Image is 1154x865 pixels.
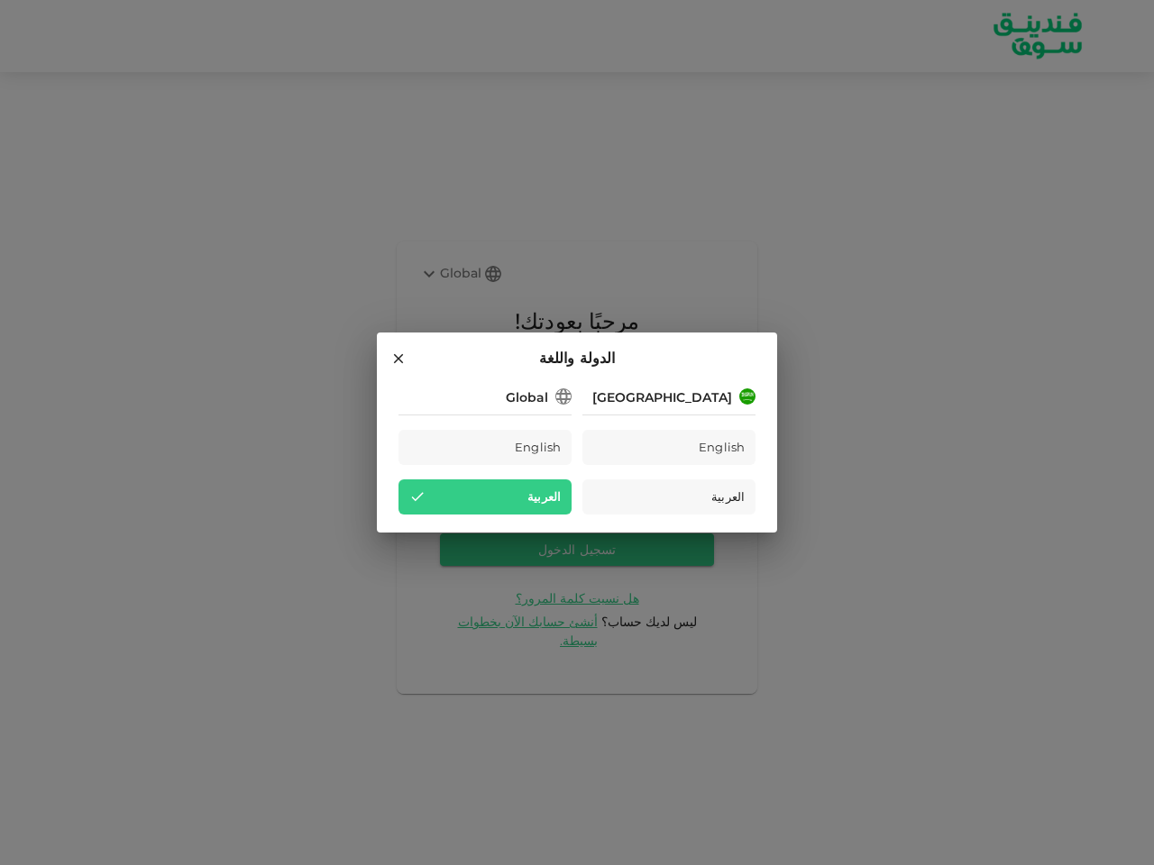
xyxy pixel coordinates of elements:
[711,487,745,507] span: العربية
[506,388,548,407] div: Global
[539,347,616,370] span: الدولة واللغة
[739,388,756,405] img: flag-sa.b9a346574cdc8950dd34b50780441f57.svg
[592,388,732,407] div: [GEOGRAPHIC_DATA]
[527,487,561,507] span: العربية
[699,437,745,458] span: English
[515,437,561,458] span: English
